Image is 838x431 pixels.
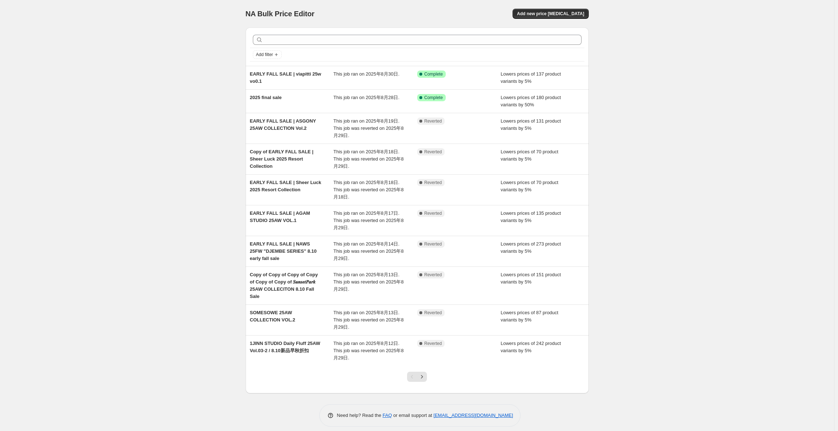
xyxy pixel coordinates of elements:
span: Lowers prices of 273 product variants by 5% [501,241,561,254]
span: Copy of EARLY FALL SALE | Sheer Luck 2025 Resort Collection [250,149,314,169]
span: or email support at [392,413,433,418]
span: Lowers prices of 87 product variants by 5% [501,310,558,323]
span: This job ran on 2025年8月12日. This job was reverted on 2025年8月29日. [333,341,403,360]
span: EARLY FALL SALE | Sheer Luck 2025 Resort Collection [250,180,321,192]
span: SOMESOWE 25AW COLLECTION VOL.2 [250,310,295,323]
span: Lowers prices of 242 product variants by 5% [501,341,561,353]
span: This job ran on 2025年8月19日. This job was reverted on 2025年8月29日. [333,118,403,138]
span: Need help? Read the [337,413,383,418]
a: FAQ [383,413,392,418]
span: Complete [424,71,443,77]
span: This job ran on 2025年8月18日. This job was reverted on 2025年8月18日. [333,180,403,200]
span: EARLY FALL SALE | ASGONY 25AW COLLECTION Vol.2 [250,118,316,131]
span: EARLY FALL SALE | NAWS 25FW "DJEMBE SERIES" 8.10 early fall sale [250,241,317,261]
span: This job ran on 2025年8月13日. This job was reverted on 2025年8月29日. [333,310,403,330]
a: [EMAIL_ADDRESS][DOMAIN_NAME] [433,413,513,418]
span: Lowers prices of 135 product variants by 5% [501,210,561,223]
span: Lowers prices of 137 product variants by 5% [501,71,561,84]
button: Add new price [MEDICAL_DATA] [513,9,588,19]
span: NA Bulk Price Editor [246,10,315,18]
span: 2025 final sale [250,95,282,100]
span: This job ran on 2025年8月13日. This job was reverted on 2025年8月29日. [333,272,403,292]
span: Reverted [424,310,442,316]
span: Lowers prices of 70 product variants by 5% [501,180,558,192]
span: Lowers prices of 180 product variants by 50% [501,95,561,107]
span: Lowers prices of 70 product variants by 5% [501,149,558,162]
span: EARLY FALL SALE | viapitti 25w vo0.1 [250,71,321,84]
button: Next [417,372,427,382]
span: Add filter [256,52,273,57]
span: Reverted [424,241,442,247]
span: This job ran on 2025年8月14日. This job was reverted on 2025年8月29日. [333,241,403,261]
span: Reverted [424,341,442,346]
span: This job ran on 2025年8月30日. [333,71,399,77]
button: Add filter [253,50,282,59]
span: EARLY FALL SALE | AGAM STUDIO 25AW VOL.1 [250,210,310,223]
span: Complete [424,95,443,101]
span: Reverted [424,272,442,278]
span: Lowers prices of 151 product variants by 5% [501,272,561,285]
span: This job ran on 2025年8月17日. This job was reverted on 2025年8月29日. [333,210,403,230]
span: Reverted [424,149,442,155]
span: This job ran on 2025年8月28日. [333,95,399,100]
span: Reverted [424,118,442,124]
span: This job ran on 2025年8月18日. This job was reverted on 2025年8月29日. [333,149,403,169]
span: Reverted [424,210,442,216]
span: Reverted [424,180,442,185]
span: Copy of Copy of Copy of Copy of Copy of Copy of 𝑺𝒖𝒏𝒔𝒆𝒕𝑷𝒂𝒓𝒌 25AW COLLECITON 8.10 Fall Sale [250,272,318,299]
span: Add new price [MEDICAL_DATA] [517,11,584,17]
span: Lowers prices of 131 product variants by 5% [501,118,561,131]
nav: Pagination [407,372,427,382]
span: 1JINN STUDIO Daily Fluff 25AW Vol.03-2 / 8.10新品早秋折扣 [250,341,320,353]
